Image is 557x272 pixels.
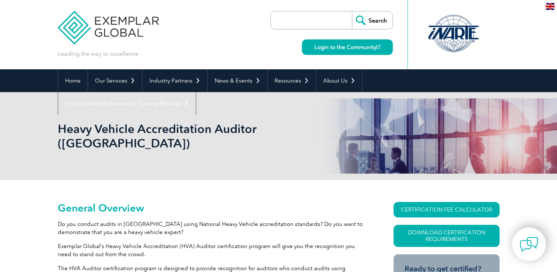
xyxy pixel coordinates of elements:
img: contact-chat.png [520,235,538,254]
h2: General Overview [58,202,367,214]
p: Leading the way to excellence [58,50,138,58]
a: Find Certified Professional / Training Provider [58,92,196,115]
input: Search [352,11,392,29]
a: Industry Partners [142,69,207,92]
a: Home [58,69,88,92]
img: en [546,3,555,10]
a: Login to the Community [302,39,393,55]
a: Download Certification Requirements [394,225,500,247]
img: open_square.png [376,45,380,49]
a: Our Services [88,69,142,92]
a: About Us [316,69,362,92]
a: Resources [268,69,316,92]
h1: Heavy Vehicle Accreditation Auditor ([GEOGRAPHIC_DATA]) [58,122,341,150]
a: CERTIFICATION FEE CALCULATOR [394,202,500,217]
p: Exemplar Global’s Heavy Vehicle Accreditation (HVA) Auditor certification program will give you t... [58,242,367,258]
p: Do you conduct audits in [GEOGRAPHIC_DATA] using National Heavy Vehicle accreditation standards? ... [58,220,367,236]
a: News & Events [208,69,267,92]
